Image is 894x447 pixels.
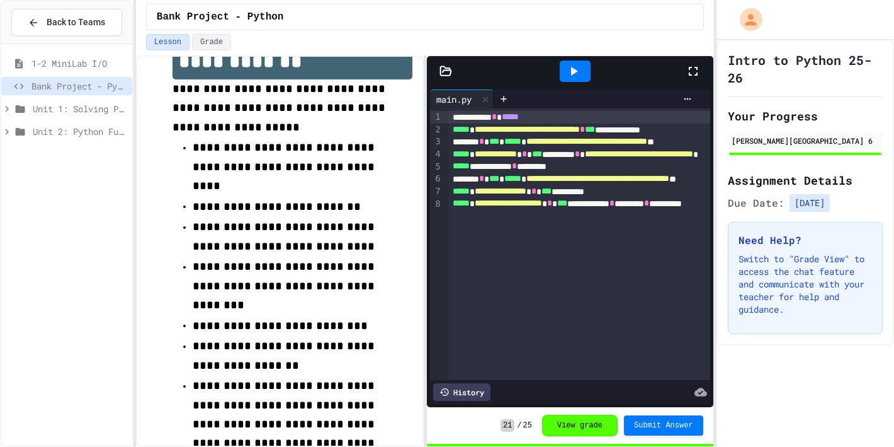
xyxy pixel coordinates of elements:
[33,125,127,138] span: Unit 2: Python Fundamentals
[430,198,443,211] div: 8
[430,185,443,198] div: 7
[430,124,443,136] div: 2
[738,233,872,248] h3: Need Help?
[33,102,127,115] span: Unit 1: Solving Problems in Computer Science
[728,171,883,189] h2: Assignment Details
[542,415,618,436] button: View grade
[31,57,127,70] span: 1-2 MiniLab I/O
[728,51,883,86] h1: Intro to Python 25-26
[624,415,703,436] button: Submit Answer
[430,136,443,148] div: 3
[430,161,443,173] div: 5
[430,173,443,185] div: 6
[517,421,521,431] span: /
[523,421,532,431] span: 25
[728,195,784,211] span: Due Date:
[728,107,883,125] h2: Your Progress
[727,5,766,34] div: My Account
[146,34,190,50] button: Lesson
[430,90,494,108] div: main.py
[430,148,443,161] div: 4
[11,9,122,36] button: Back to Teams
[192,34,231,50] button: Grade
[738,253,872,316] p: Switch to "Grade View" to access the chat feature and communicate with your teacher for help and ...
[433,383,490,401] div: History
[789,194,830,212] span: [DATE]
[31,79,127,93] span: Bank Project - Python
[47,16,105,29] span: Back to Teams
[157,9,284,25] span: Bank Project - Python
[430,93,478,106] div: main.py
[732,135,879,146] div: [PERSON_NAME][GEOGRAPHIC_DATA] 6
[634,421,693,431] span: Submit Answer
[501,419,514,432] span: 21
[430,111,443,124] div: 1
